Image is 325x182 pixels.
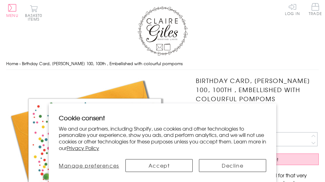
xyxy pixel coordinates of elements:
a: Privacy Policy [67,144,99,152]
h1: Birthday Card, [PERSON_NAME] 100, 100th , Embellished with colourful pompoms [196,76,319,103]
p: We and our partners, including Shopify, use cookies and other technologies to personalize your ex... [59,125,266,151]
span: Trade [309,3,322,15]
button: Basket0 items [25,5,42,21]
span: Birthday Card, [PERSON_NAME] 100, 100th , Embellished with colourful pompoms [22,60,183,66]
button: Manage preferences [59,159,119,172]
span: Manage preferences [59,162,119,169]
button: Menu [6,4,18,17]
span: › [19,60,21,66]
span: Menu [6,13,18,18]
button: Accept [125,159,193,172]
a: Log In [285,3,300,15]
img: Claire Giles Greetings Cards [138,6,188,56]
button: Decline [199,159,266,172]
nav: breadcrumbs [6,57,319,70]
a: Home [6,60,18,66]
a: Trade [309,3,322,17]
h2: Cookie consent [59,113,266,122]
span: 0 items [28,13,42,22]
